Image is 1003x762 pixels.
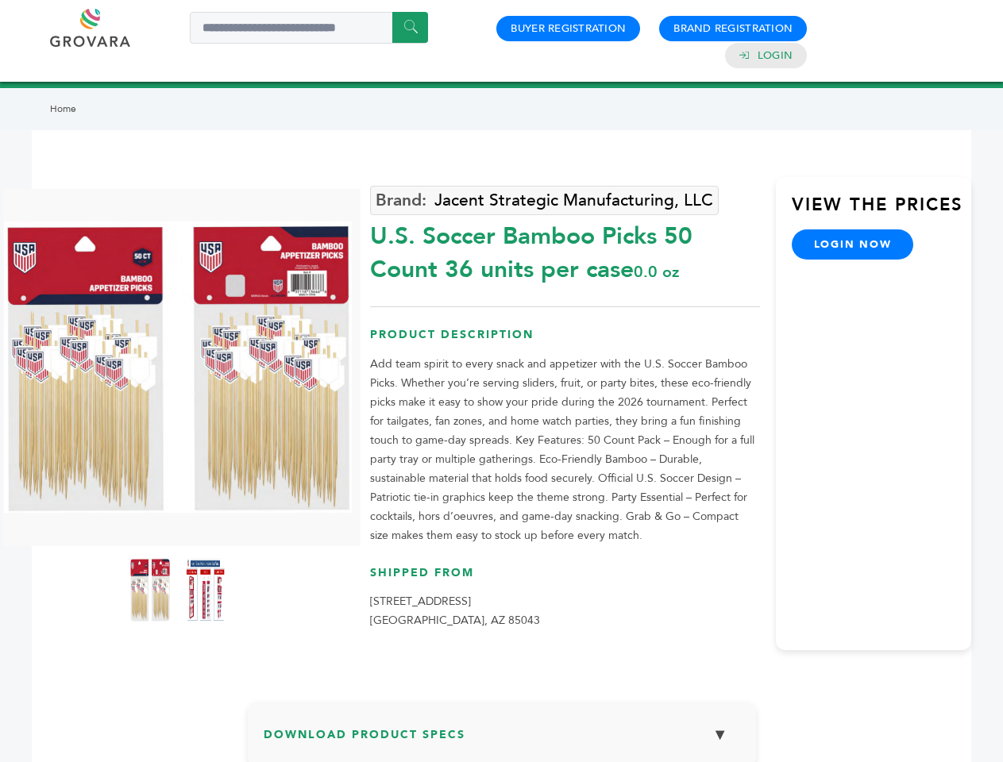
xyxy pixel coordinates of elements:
[186,558,226,622] img: U.S. Soccer Bamboo Picks – 50 Count 36 units per case 0.0 oz
[792,229,914,260] a: login now
[190,12,428,44] input: Search a product or brand...
[370,186,719,215] a: Jacent Strategic Manufacturing, LLC
[4,221,352,513] img: U.S. Soccer Bamboo Picks – 50 Count 36 units per case 0.0 oz
[792,193,971,229] h3: View the Prices
[700,718,740,752] button: ▼
[673,21,793,36] a: Brand Registration
[634,261,679,283] span: 0.0 oz
[50,102,76,115] a: Home
[130,558,170,622] img: U.S. Soccer Bamboo Picks – 50 Count 36 units per case 0.0 oz
[370,327,760,355] h3: Product Description
[370,355,760,545] p: Add team spirit to every snack and appetizer with the U.S. Soccer Bamboo Picks. Whether you’re se...
[370,592,760,630] p: [STREET_ADDRESS] [GEOGRAPHIC_DATA], AZ 85043
[758,48,793,63] a: Login
[511,21,626,36] a: Buyer Registration
[370,565,760,593] h3: Shipped From
[370,212,760,287] div: U.S. Soccer Bamboo Picks 50 Count 36 units per case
